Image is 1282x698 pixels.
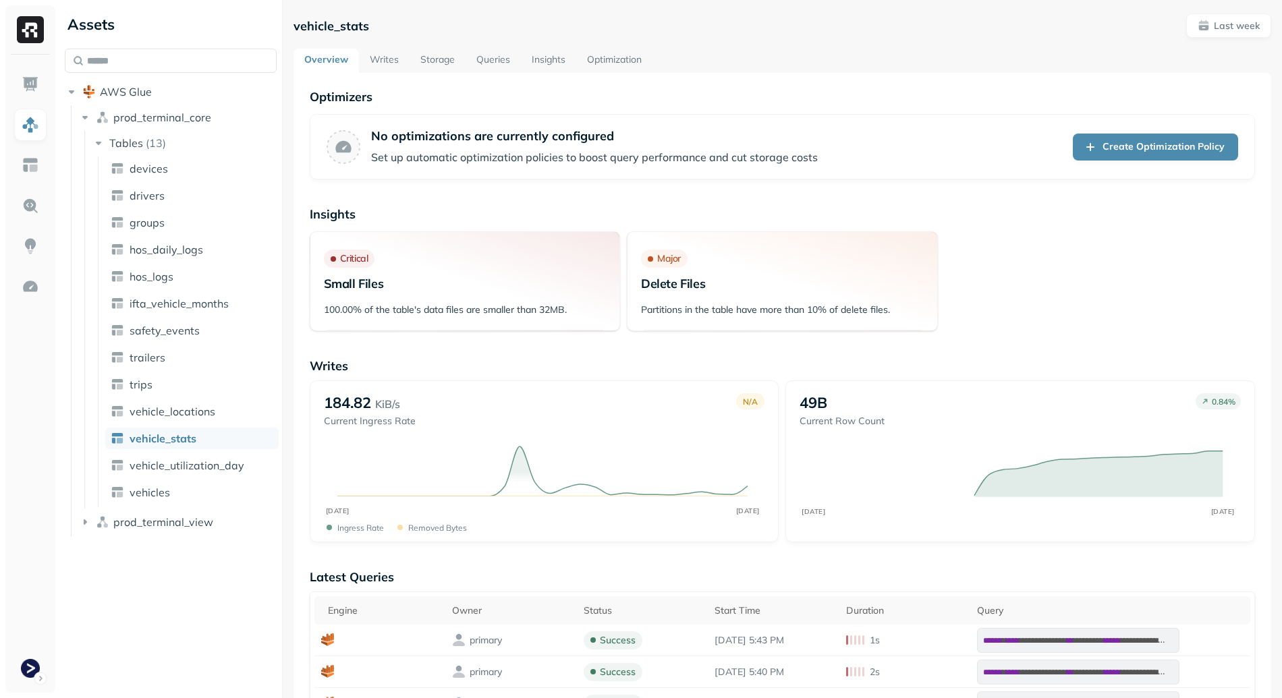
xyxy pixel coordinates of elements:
span: vehicles [130,486,170,499]
p: success [600,634,636,647]
a: devices [105,158,279,179]
div: Engine [328,604,439,617]
span: AWS Glue [100,85,152,98]
img: Dashboard [22,76,39,93]
img: Ryft [17,16,44,43]
img: table [111,351,124,364]
div: Owner [452,604,569,617]
a: trips [105,374,279,395]
img: table [111,189,124,202]
img: table [111,459,124,472]
p: ( 13 ) [146,136,166,150]
img: table [111,243,124,256]
a: vehicle_utilization_day [105,455,279,476]
p: primary [470,634,502,647]
img: table [111,432,124,445]
div: Start Time [715,604,832,617]
tspan: [DATE] [1211,507,1235,515]
p: N/A [743,397,758,407]
a: Insights [521,49,576,73]
a: Create Optimization Policy [1073,134,1238,161]
img: namespace [96,111,109,124]
span: vehicle_locations [130,405,215,418]
tspan: [DATE] [325,506,349,515]
p: No optimizations are currently configured [371,128,818,144]
a: trailers [105,347,279,368]
img: table [111,297,124,310]
span: Tables [109,136,143,150]
button: Last week [1186,13,1271,38]
p: Last week [1214,20,1260,32]
img: Insights [22,237,39,255]
a: ifta_vehicle_months [105,293,279,314]
span: prod_terminal_view [113,515,213,529]
span: hos_logs [130,270,173,283]
button: prod_terminal_view [78,511,277,533]
a: vehicle_locations [105,401,279,422]
img: table [111,324,124,337]
img: table [111,270,124,283]
p: Writes [310,358,1255,374]
a: vehicle_stats [105,428,279,449]
img: table [111,162,124,175]
span: trips [130,378,152,391]
span: safety_events [130,324,200,337]
p: Critical [340,252,368,265]
div: Query [977,604,1244,617]
p: 100.00% of the table's data files are smaller than 32MB. [324,303,606,316]
a: groups [105,212,279,233]
tspan: [DATE] [735,506,759,515]
span: drivers [130,189,165,202]
span: hos_daily_logs [130,243,203,256]
button: AWS Glue [65,81,277,103]
img: Optimization [22,278,39,295]
img: table [111,486,124,499]
p: 49B [800,393,827,412]
p: Set up automatic optimization policies to boost query performance and cut storage costs [371,149,818,165]
p: Partitions in the table have more than 10% of delete files. [641,303,923,316]
img: Terminal [21,659,40,678]
p: 2s [870,666,880,678]
img: owner [452,633,466,647]
img: table [111,216,124,229]
p: 1s [870,634,880,647]
img: namespace [96,515,109,529]
a: drivers [105,185,279,206]
span: ifta_vehicle_months [130,297,229,310]
img: root [82,85,96,98]
img: table [111,378,124,391]
span: devices [130,162,168,175]
p: Small Files [324,276,606,291]
p: success [600,666,636,678]
p: Ingress Rate [337,523,384,533]
img: Asset Explorer [22,156,39,174]
span: vehicle_utilization_day [130,459,244,472]
p: KiB/s [375,396,400,412]
p: Insights [310,206,1255,222]
p: Optimizers [310,89,1255,105]
button: Tables(13) [92,132,278,154]
p: Delete Files [641,276,923,291]
a: Overview [294,49,359,73]
a: Writes [359,49,410,73]
p: Latest Queries [310,569,1255,585]
p: 184.82 [324,393,371,412]
div: Assets [65,13,277,35]
div: Status [584,604,701,617]
div: Duration [846,604,964,617]
button: prod_terminal_core [78,107,277,128]
span: groups [130,216,165,229]
tspan: [DATE] [802,507,826,515]
p: Aug 25, 2025 5:40 PM [715,666,832,678]
img: Query Explorer [22,197,39,214]
a: safety_events [105,320,279,341]
p: Aug 25, 2025 5:43 PM [715,634,832,647]
img: Assets [22,116,39,134]
p: primary [470,666,502,678]
a: Storage [410,49,466,73]
p: Current Row Count [800,415,885,428]
p: Removed bytes [408,523,467,533]
a: hos_daily_logs [105,239,279,260]
p: vehicle_stats [294,18,369,34]
a: hos_logs [105,266,279,287]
